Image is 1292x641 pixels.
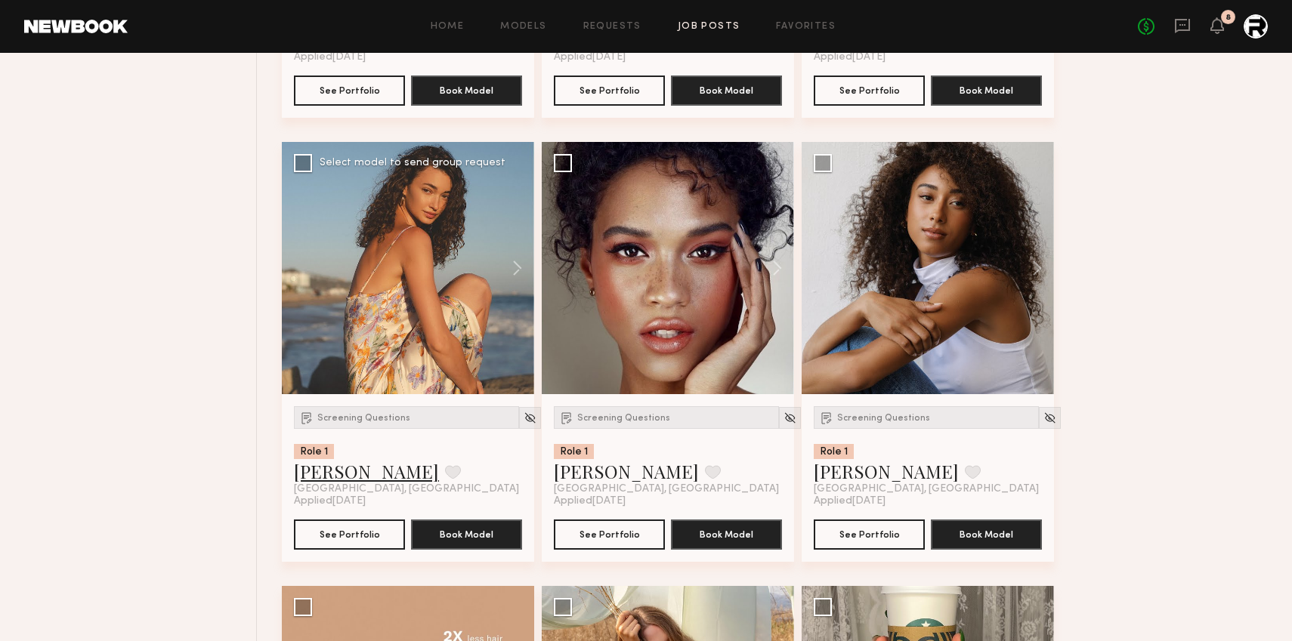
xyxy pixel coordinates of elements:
[776,22,836,32] a: Favorites
[554,483,779,495] span: [GEOGRAPHIC_DATA], [GEOGRAPHIC_DATA]
[583,22,641,32] a: Requests
[554,51,782,63] div: Applied [DATE]
[559,410,574,425] img: Submission Icon
[814,519,925,550] button: See Portfolio
[317,414,410,423] span: Screening Questions
[671,519,782,550] button: Book Model
[411,527,522,540] a: Book Model
[671,527,782,540] a: Book Model
[320,158,505,168] div: Select model to send group request
[294,51,522,63] div: Applied [DATE]
[524,411,536,424] img: Unhide Model
[577,414,670,423] span: Screening Questions
[931,527,1042,540] a: Book Model
[294,519,405,550] button: See Portfolio
[294,444,334,459] div: Role 1
[294,76,405,106] button: See Portfolio
[814,444,854,459] div: Role 1
[678,22,740,32] a: Job Posts
[500,22,546,32] a: Models
[554,459,699,483] a: [PERSON_NAME]
[671,76,782,106] button: Book Model
[1043,411,1056,424] img: Unhide Model
[814,495,1042,507] div: Applied [DATE]
[784,411,796,424] img: Unhide Model
[1226,14,1231,22] div: 8
[294,459,439,483] a: [PERSON_NAME]
[814,51,1042,63] div: Applied [DATE]
[814,483,1039,495] span: [GEOGRAPHIC_DATA], [GEOGRAPHIC_DATA]
[299,410,314,425] img: Submission Icon
[931,83,1042,96] a: Book Model
[431,22,465,32] a: Home
[411,519,522,550] button: Book Model
[411,76,522,106] button: Book Model
[554,76,665,106] button: See Portfolio
[837,414,930,423] span: Screening Questions
[294,495,522,507] div: Applied [DATE]
[819,410,834,425] img: Submission Icon
[554,444,594,459] div: Role 1
[294,483,519,495] span: [GEOGRAPHIC_DATA], [GEOGRAPHIC_DATA]
[554,519,665,550] button: See Portfolio
[814,76,925,106] button: See Portfolio
[931,519,1042,550] button: Book Model
[671,83,782,96] a: Book Model
[411,83,522,96] a: Book Model
[554,495,782,507] div: Applied [DATE]
[814,459,959,483] a: [PERSON_NAME]
[931,76,1042,106] button: Book Model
